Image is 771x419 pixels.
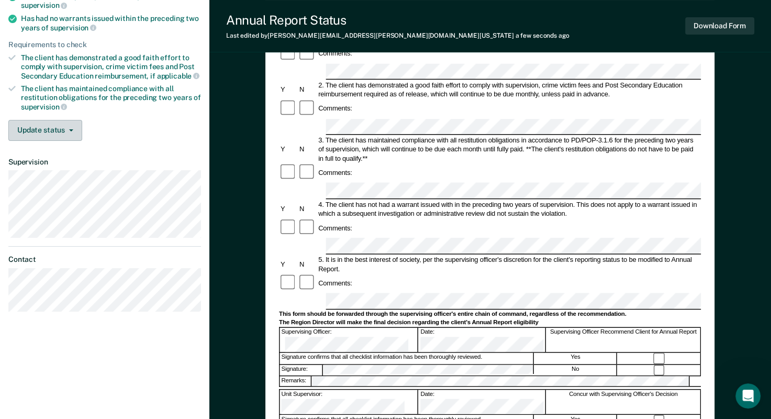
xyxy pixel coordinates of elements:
[546,390,701,414] div: Concur with Supervising Officer's Decision
[8,40,201,49] div: Requirements to check
[157,72,199,80] span: applicable
[8,120,82,141] button: Update status
[546,328,701,352] div: Supervising Officer Recommend Client for Annual Report
[21,84,201,111] div: The client has maintained compliance with all restitution obligations for the preceding two years of
[298,204,317,213] div: N
[685,17,754,35] button: Download Form
[298,145,317,153] div: N
[226,32,569,39] div: Last edited by [PERSON_NAME][EMAIL_ADDRESS][PERSON_NAME][DOMAIN_NAME][US_STATE]
[317,224,354,233] div: Comments:
[317,200,701,218] div: 4. The client has not had a warrant issued with in the preceding two years of supervision. This d...
[317,104,354,113] div: Comments:
[279,318,701,326] div: The Region Director will make the final decision regarding the client's Annual Report eligibility
[419,328,546,352] div: Date:
[419,390,546,414] div: Date:
[317,279,354,288] div: Comments:
[280,328,419,352] div: Supervising Officer:
[280,377,312,386] div: Remarks:
[279,145,298,153] div: Y
[534,365,617,376] div: No
[280,365,323,376] div: Signature:
[279,310,701,318] div: This form should be forwarded through the supervising officer's entire chain of command, regardle...
[516,32,569,39] span: a few seconds ago
[21,14,201,32] div: Has had no warrants issued within the preceding two years of
[534,353,617,364] div: Yes
[8,255,201,264] dt: Contact
[280,353,534,364] div: Signature confirms that all checklist information has been thoroughly reviewed.
[279,204,298,213] div: Y
[8,158,201,167] dt: Supervision
[735,383,761,409] iframe: Intercom live chat
[298,85,317,94] div: N
[317,168,354,177] div: Comments:
[280,390,419,414] div: Unit Supervisor:
[279,259,298,268] div: Y
[21,103,67,111] span: supervision
[50,24,96,32] span: supervision
[317,49,354,58] div: Comments:
[21,53,201,80] div: The client has demonstrated a good faith effort to comply with supervision, crime victim fees and...
[317,255,701,273] div: 5. It is in the best interest of society, per the supervising officer's discretion for the client...
[21,1,67,9] span: supervision
[317,81,701,99] div: 2. The client has demonstrated a good faith effort to comply with supervision, crime victim fees ...
[317,136,701,163] div: 3. The client has maintained compliance with all restitution obligations in accordance to PD/POP-...
[298,259,317,268] div: N
[226,13,569,28] div: Annual Report Status
[279,85,298,94] div: Y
